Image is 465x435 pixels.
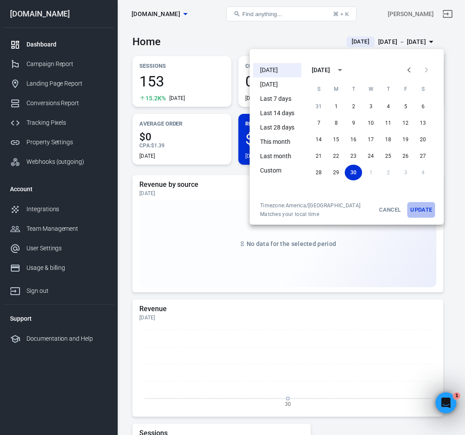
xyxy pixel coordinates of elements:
[397,132,414,147] button: 19
[253,92,301,106] li: Last 7 days
[253,63,301,77] li: [DATE]
[253,106,301,120] li: Last 14 days
[397,148,414,164] button: 26
[379,148,397,164] button: 25
[379,99,397,114] button: 4
[415,80,431,98] span: Saturday
[380,80,396,98] span: Thursday
[362,115,379,131] button: 10
[398,80,413,98] span: Friday
[333,63,347,77] button: calendar view is open, switch to year view
[310,148,327,164] button: 21
[453,392,460,399] span: 1
[345,132,362,147] button: 16
[253,120,301,135] li: Last 28 days
[414,148,432,164] button: 27
[310,132,327,147] button: 14
[253,77,301,92] li: [DATE]
[400,61,418,79] button: Previous month
[327,132,345,147] button: 15
[435,392,456,413] iframe: Intercom live chat
[345,115,362,131] button: 9
[253,163,301,178] li: Custom
[260,202,360,209] div: Timezone: America/[GEOGRAPHIC_DATA]
[327,115,345,131] button: 8
[363,80,379,98] span: Wednesday
[345,99,362,114] button: 2
[327,165,345,180] button: 29
[311,80,326,98] span: Sunday
[414,115,432,131] button: 13
[346,80,361,98] span: Tuesday
[362,148,379,164] button: 24
[327,99,345,114] button: 1
[376,202,404,218] button: Cancel
[328,80,344,98] span: Monday
[310,165,327,180] button: 28
[362,132,379,147] button: 17
[327,148,345,164] button: 22
[310,99,327,114] button: 31
[397,99,414,114] button: 5
[312,66,330,75] div: [DATE]
[407,202,435,218] button: Update
[379,132,397,147] button: 18
[310,115,327,131] button: 7
[345,165,362,180] button: 30
[379,115,397,131] button: 11
[253,135,301,149] li: This month
[362,99,379,114] button: 3
[414,99,432,114] button: 6
[260,211,360,218] span: Matches your local time
[345,148,362,164] button: 23
[414,132,432,147] button: 20
[397,115,414,131] button: 12
[253,149,301,163] li: Last month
